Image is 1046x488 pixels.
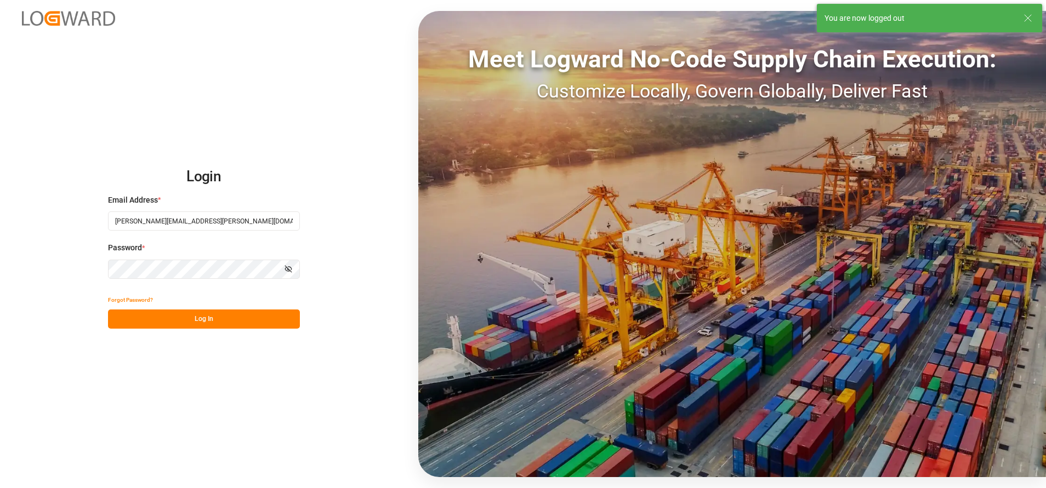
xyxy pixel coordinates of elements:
div: Customize Locally, Govern Globally, Deliver Fast [418,77,1046,105]
button: Log In [108,309,300,329]
button: Forgot Password? [108,290,153,309]
span: Password [108,242,142,254]
img: Logward_new_orange.png [22,11,115,26]
h2: Login [108,159,300,194]
input: Enter your email [108,211,300,231]
div: You are now logged out [825,13,1013,24]
div: Meet Logward No-Code Supply Chain Execution: [418,41,1046,77]
span: Email Address [108,194,158,206]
